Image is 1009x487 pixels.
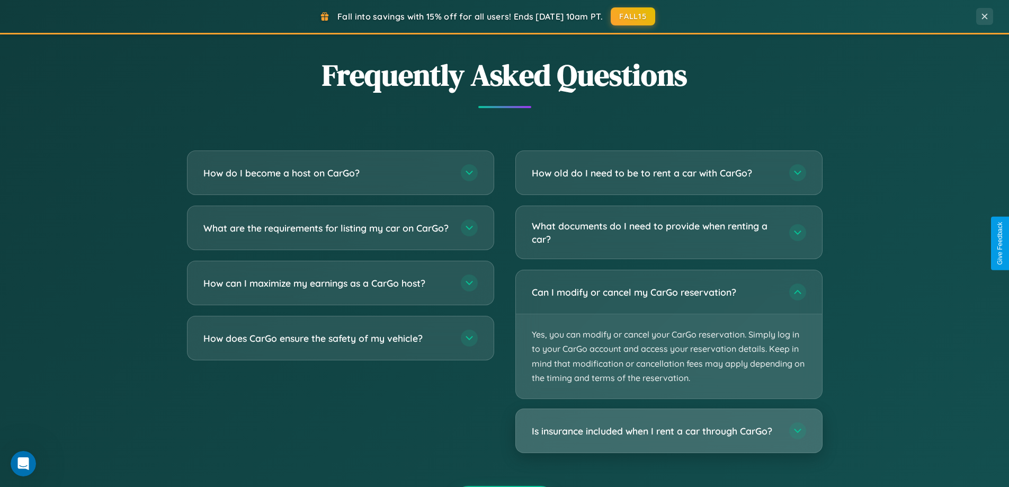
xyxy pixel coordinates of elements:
[203,332,450,345] h3: How does CarGo ensure the safety of my vehicle?
[203,166,450,180] h3: How do I become a host on CarGo?
[996,222,1004,265] div: Give Feedback
[532,424,779,438] h3: Is insurance included when I rent a car through CarGo?
[187,55,823,95] h2: Frequently Asked Questions
[203,277,450,290] h3: How can I maximize my earnings as a CarGo host?
[516,314,822,399] p: Yes, you can modify or cancel your CarGo reservation. Simply log in to your CarGo account and acc...
[203,222,450,235] h3: What are the requirements for listing my car on CarGo?
[611,7,655,25] button: FALL15
[337,11,603,22] span: Fall into savings with 15% off for all users! Ends [DATE] 10am PT.
[532,219,779,245] h3: What documents do I need to provide when renting a car?
[11,451,36,476] iframe: Intercom live chat
[532,166,779,180] h3: How old do I need to be to rent a car with CarGo?
[532,286,779,299] h3: Can I modify or cancel my CarGo reservation?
